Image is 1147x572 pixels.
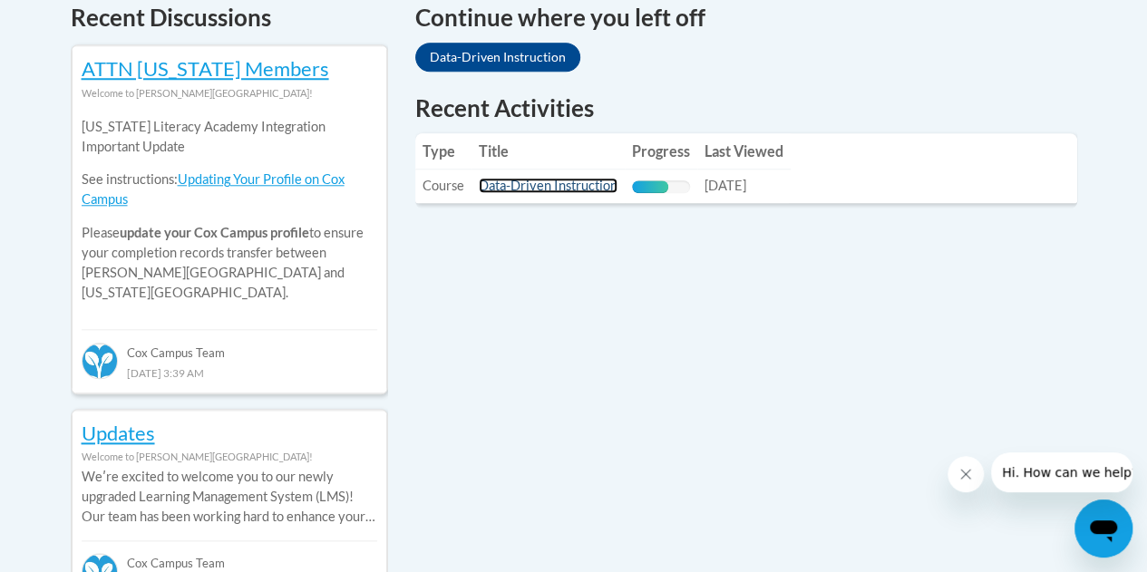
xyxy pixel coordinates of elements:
[991,452,1132,492] iframe: Message from company
[82,56,329,81] a: ATTN [US_STATE] Members
[11,13,147,27] span: Hi. How can we help?
[82,329,377,362] div: Cox Campus Team
[948,456,984,492] iframe: Close message
[697,133,791,170] th: Last Viewed
[82,421,155,445] a: Updates
[82,170,377,209] p: See instructions:
[82,447,377,467] div: Welcome to [PERSON_NAME][GEOGRAPHIC_DATA]!
[705,178,746,193] span: [DATE]
[120,225,309,240] b: update your Cox Campus profile
[82,343,118,379] img: Cox Campus Team
[415,92,1077,124] h1: Recent Activities
[423,178,464,193] span: Course
[632,180,669,193] div: Progress, %
[82,83,377,103] div: Welcome to [PERSON_NAME][GEOGRAPHIC_DATA]!
[1074,499,1132,557] iframe: Button to launch messaging window
[625,133,697,170] th: Progress
[82,467,377,527] p: Weʹre excited to welcome you to our newly upgraded Learning Management System (LMS)! Our team has...
[415,133,471,170] th: Type
[479,178,617,193] a: Data-Driven Instruction
[415,43,580,72] a: Data-Driven Instruction
[82,363,377,383] div: [DATE] 3:39 AM
[471,133,625,170] th: Title
[82,103,377,316] div: Please to ensure your completion records transfer between [PERSON_NAME][GEOGRAPHIC_DATA] and [US_...
[82,171,345,207] a: Updating Your Profile on Cox Campus
[82,117,377,157] p: [US_STATE] Literacy Academy Integration Important Update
